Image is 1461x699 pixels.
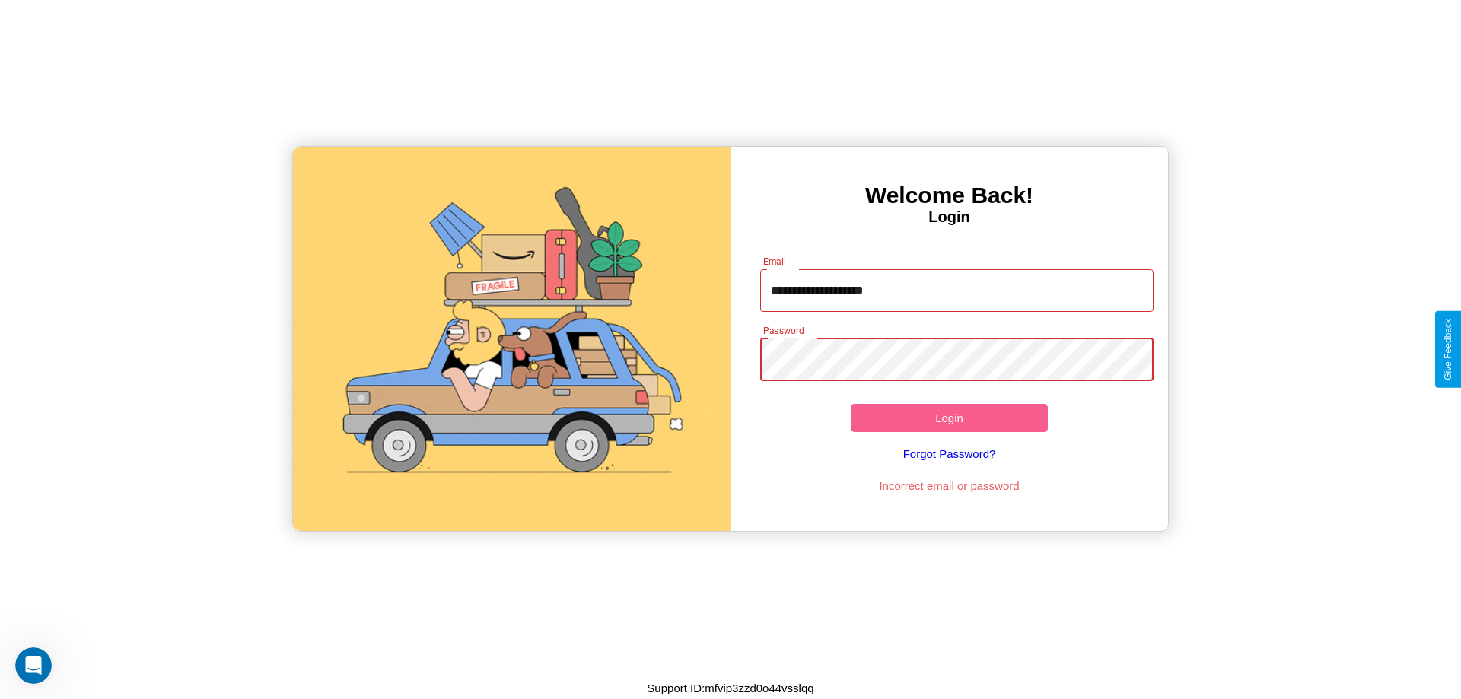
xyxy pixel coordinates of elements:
[763,324,804,337] label: Password
[730,208,1168,226] h4: Login
[15,647,52,684] iframe: Intercom live chat
[753,432,1147,475] a: Forgot Password?
[1443,319,1453,380] div: Give Feedback
[763,255,787,268] label: Email
[293,147,730,531] img: gif
[851,404,1048,432] button: Login
[753,475,1147,496] p: Incorrect email or password
[730,183,1168,208] h3: Welcome Back!
[647,678,813,698] p: Support ID: mfvip3zzd0o44vsslqq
